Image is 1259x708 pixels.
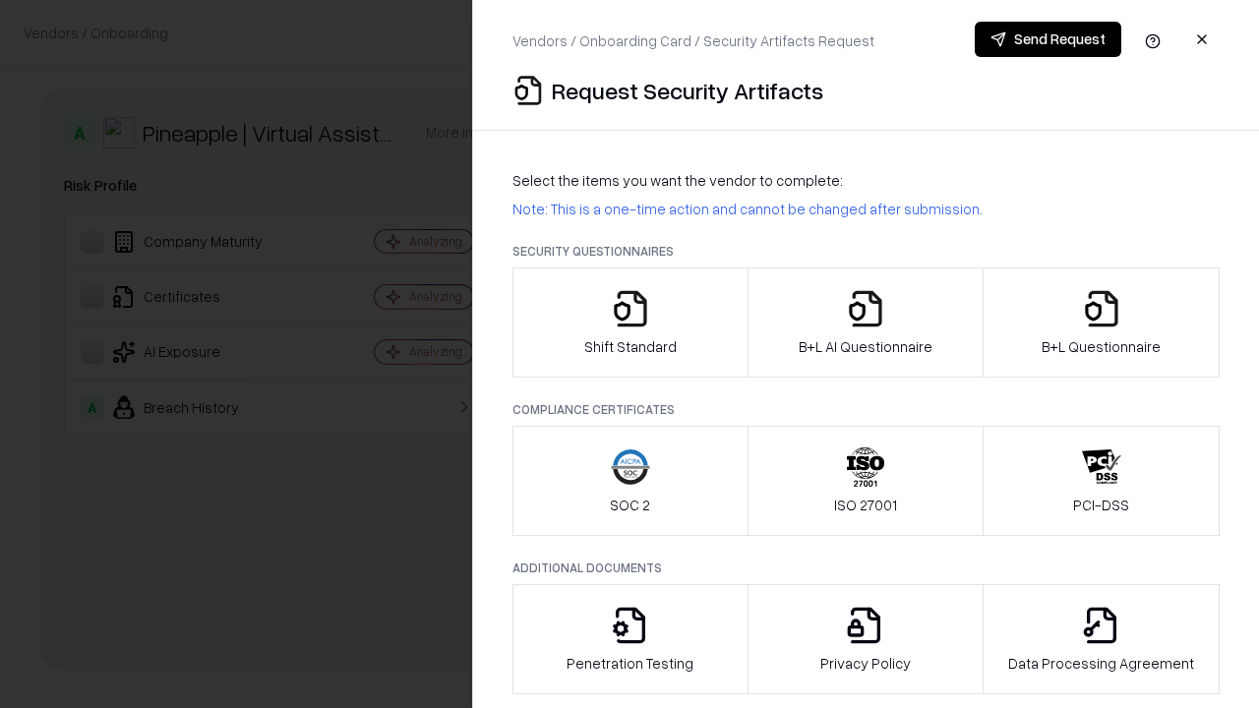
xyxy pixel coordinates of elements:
p: Select the items you want the vendor to complete: [512,170,1220,191]
button: B+L AI Questionnaire [748,267,985,378]
p: Shift Standard [584,336,677,357]
button: Data Processing Agreement [983,584,1220,694]
p: ISO 27001 [834,495,897,515]
button: Shift Standard [512,267,749,378]
p: Privacy Policy [820,653,911,674]
p: Vendors / Onboarding Card / Security Artifacts Request [512,30,874,51]
p: SOC 2 [610,495,650,515]
p: PCI-DSS [1073,495,1129,515]
p: Additional Documents [512,560,1220,576]
p: Compliance Certificates [512,401,1220,418]
button: Send Request [975,22,1121,57]
p: Request Security Artifacts [552,75,823,106]
button: B+L Questionnaire [983,267,1220,378]
p: B+L Questionnaire [1042,336,1161,357]
button: SOC 2 [512,426,749,536]
p: Note: This is a one-time action and cannot be changed after submission. [512,199,1220,219]
button: PCI-DSS [983,426,1220,536]
button: Penetration Testing [512,584,749,694]
p: Penetration Testing [567,653,693,674]
p: Security Questionnaires [512,243,1220,260]
p: B+L AI Questionnaire [799,336,932,357]
button: Privacy Policy [748,584,985,694]
p: Data Processing Agreement [1008,653,1194,674]
button: ISO 27001 [748,426,985,536]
